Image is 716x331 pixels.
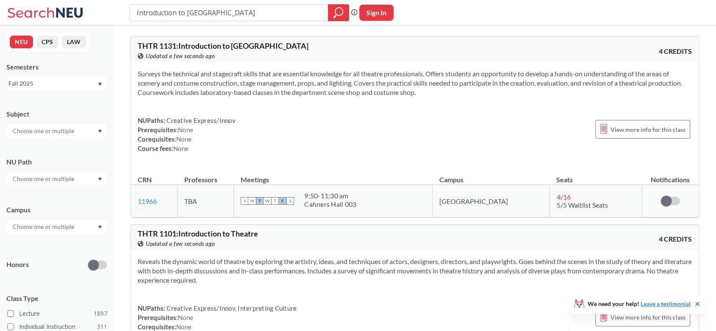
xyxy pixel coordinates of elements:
label: Lecture [7,308,107,319]
span: View more info for this class [611,312,685,323]
button: Sign In [359,5,394,21]
span: None [176,135,191,143]
svg: magnifying glass [333,7,344,19]
div: NU Path [6,157,107,167]
div: Semesters [6,62,107,72]
span: S [241,197,248,205]
div: Subject [6,109,107,119]
span: S [286,197,294,205]
button: LAW [62,36,86,48]
span: None [173,145,189,152]
div: Campus [6,205,107,214]
input: Choose one or multiple [8,126,80,136]
span: Class Type [6,294,107,303]
span: 4 CREDITS [659,47,692,56]
div: Dropdown arrow [6,220,107,234]
button: NEU [10,36,33,48]
input: Class, professor, course number, "phrase" [136,6,322,20]
span: T [271,197,279,205]
div: Cahners Hall 003 [304,200,356,209]
input: Choose one or multiple [8,174,80,184]
div: Fall 2025Dropdown arrow [6,77,107,90]
span: None [176,323,191,331]
span: 5/5 Waitlist Seats [556,201,608,209]
span: We need your help! [588,301,691,307]
section: Reveals the dynamic world of theatre by exploring the artistry, ideas, and techniques of actors, ... [138,257,692,285]
span: None [178,314,193,321]
span: THTR 1131 : Introduction to [GEOGRAPHIC_DATA] [138,41,308,50]
th: Seats [549,167,642,185]
th: Professors [178,167,234,185]
div: Dropdown arrow [6,124,107,138]
div: 9:50 - 11:30 am [304,192,356,200]
div: magnifying glass [328,4,349,21]
span: Updated a few seconds ago [146,51,215,61]
div: CRN [138,175,152,184]
div: Fall 2025 [8,79,97,88]
p: Honors [6,260,29,270]
svg: Dropdown arrow [98,130,102,133]
span: Updated a few seconds ago [146,239,215,248]
section: Surveys the technical and stagecraft skills that are essential knowledge for all theatre professi... [138,69,692,97]
span: 1897 [94,309,107,318]
svg: Dropdown arrow [98,225,102,229]
span: Creative Express/Innov [165,117,236,124]
th: Meetings [234,167,433,185]
a: Leave a testimonial [641,300,691,307]
span: T [256,197,264,205]
div: Dropdown arrow [6,172,107,186]
span: W [264,197,271,205]
td: TBA [178,185,234,217]
th: Campus [433,167,549,185]
span: None [178,126,193,134]
div: NUPaths: Prerequisites: Corequisites: Course fees: [138,116,236,153]
span: View more info for this class [611,124,685,135]
td: [GEOGRAPHIC_DATA] [433,185,549,217]
span: Creative Express/Innov, Interpreting Culture [165,304,297,312]
svg: Dropdown arrow [98,83,102,86]
button: CPS [36,36,58,48]
span: 4 / 16 [556,193,570,201]
span: F [279,197,286,205]
span: THTR 1101 : Introduction to Theatre [138,229,258,238]
svg: Dropdown arrow [98,178,102,181]
span: 4 CREDITS [659,234,692,244]
input: Choose one or multiple [8,222,80,232]
span: M [248,197,256,205]
a: 11966 [138,197,157,205]
th: Notifications [642,167,699,185]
